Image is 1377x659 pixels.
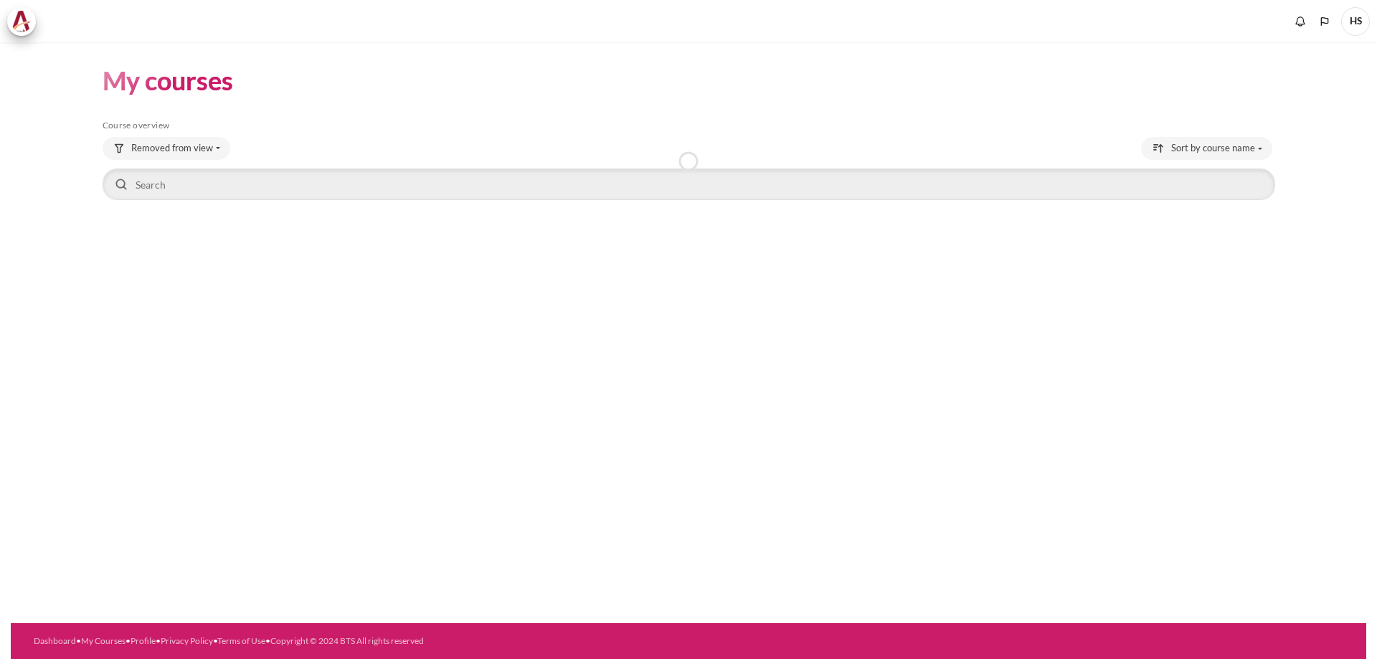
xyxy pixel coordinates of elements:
a: Privacy Policy [161,635,213,646]
span: Sort by course name [1171,141,1255,156]
div: Course overview controls [103,137,1275,203]
input: Search [103,169,1275,200]
a: Architeck Architeck [7,7,43,36]
button: Languages [1314,11,1335,32]
h1: My courses [103,64,233,98]
span: Removed from view [131,141,213,156]
div: • • • • • [34,635,769,648]
a: Profile [131,635,156,646]
h5: Course overview [103,120,1275,131]
a: My Courses [81,635,126,646]
img: Architeck [11,11,32,32]
a: Terms of Use [217,635,265,646]
a: Copyright © 2024 BTS All rights reserved [270,635,424,646]
button: Grouping drop-down menu [103,137,230,160]
span: HS [1341,7,1370,36]
section: Content [11,42,1366,224]
button: Sorting drop-down menu [1141,137,1272,160]
a: Dashboard [34,635,76,646]
div: Show notification window with no new notifications [1290,11,1311,32]
a: User menu [1341,7,1370,36]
